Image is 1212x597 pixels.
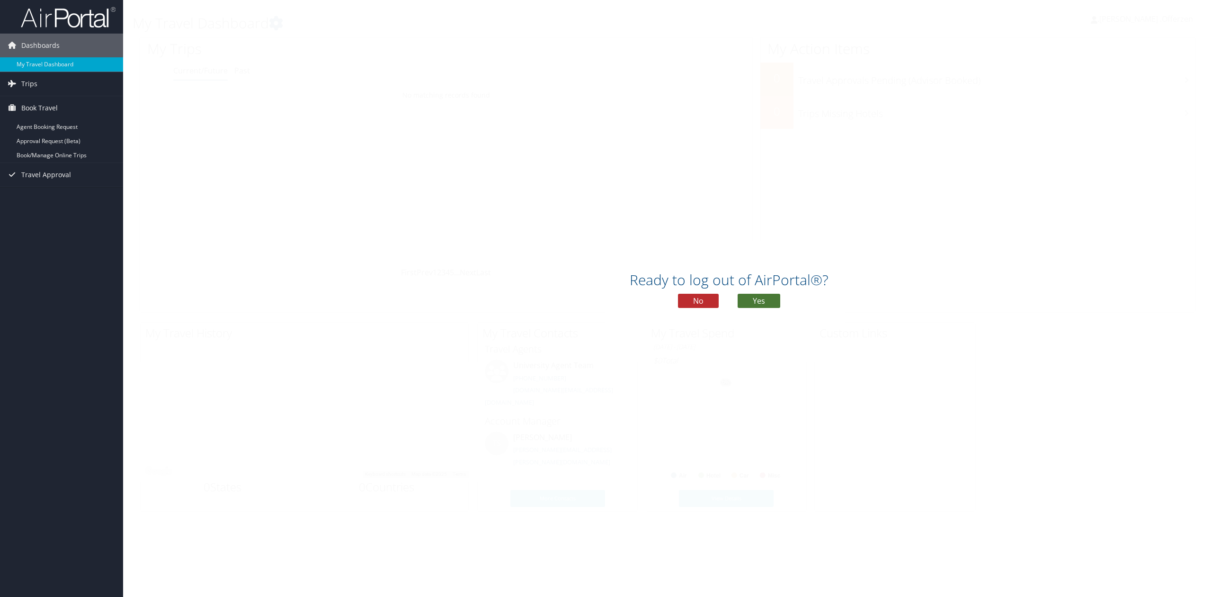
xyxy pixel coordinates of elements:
button: Yes [738,294,780,308]
span: Book Travel [21,96,58,120]
span: Travel Approval [21,163,71,187]
span: Dashboards [21,34,60,57]
button: No [678,294,719,308]
span: Trips [21,72,37,96]
img: airportal-logo.png [21,6,116,28]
